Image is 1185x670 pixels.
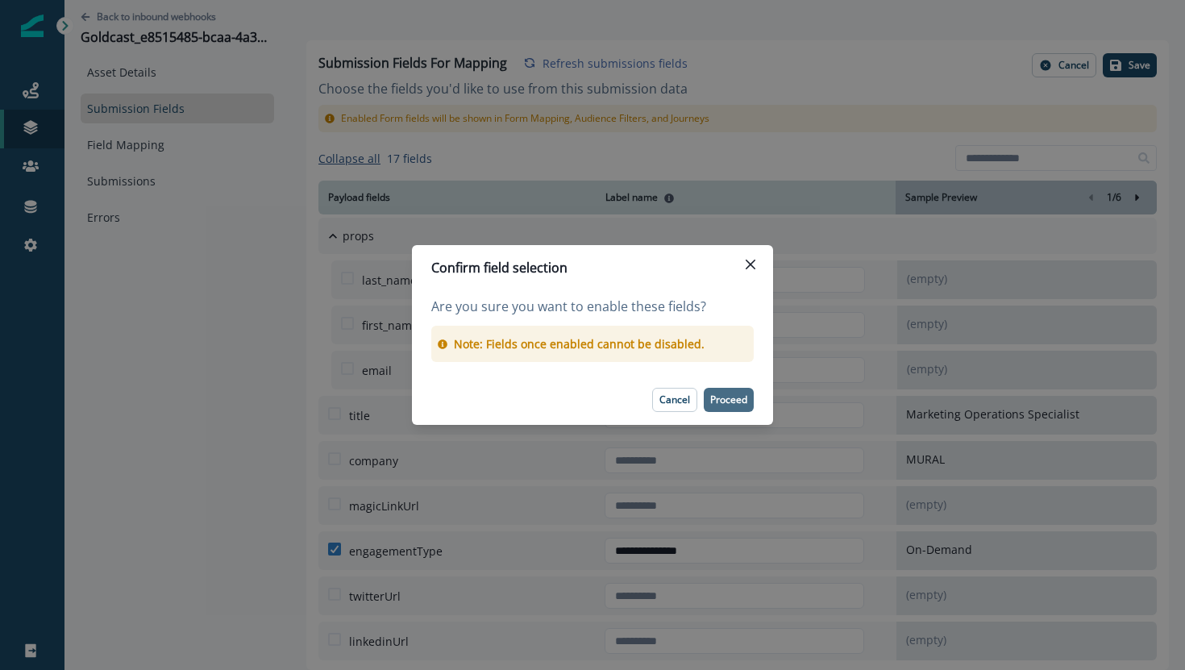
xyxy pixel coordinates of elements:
[738,252,763,277] button: Close
[659,394,690,406] p: Cancel
[454,335,705,352] p: Note: Fields once enabled cannot be disabled.
[431,258,568,277] p: Confirm field selection
[704,388,754,412] button: Proceed
[652,388,697,412] button: Cancel
[710,394,747,406] p: Proceed
[431,297,754,316] p: Are you sure you want to enable these fields?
